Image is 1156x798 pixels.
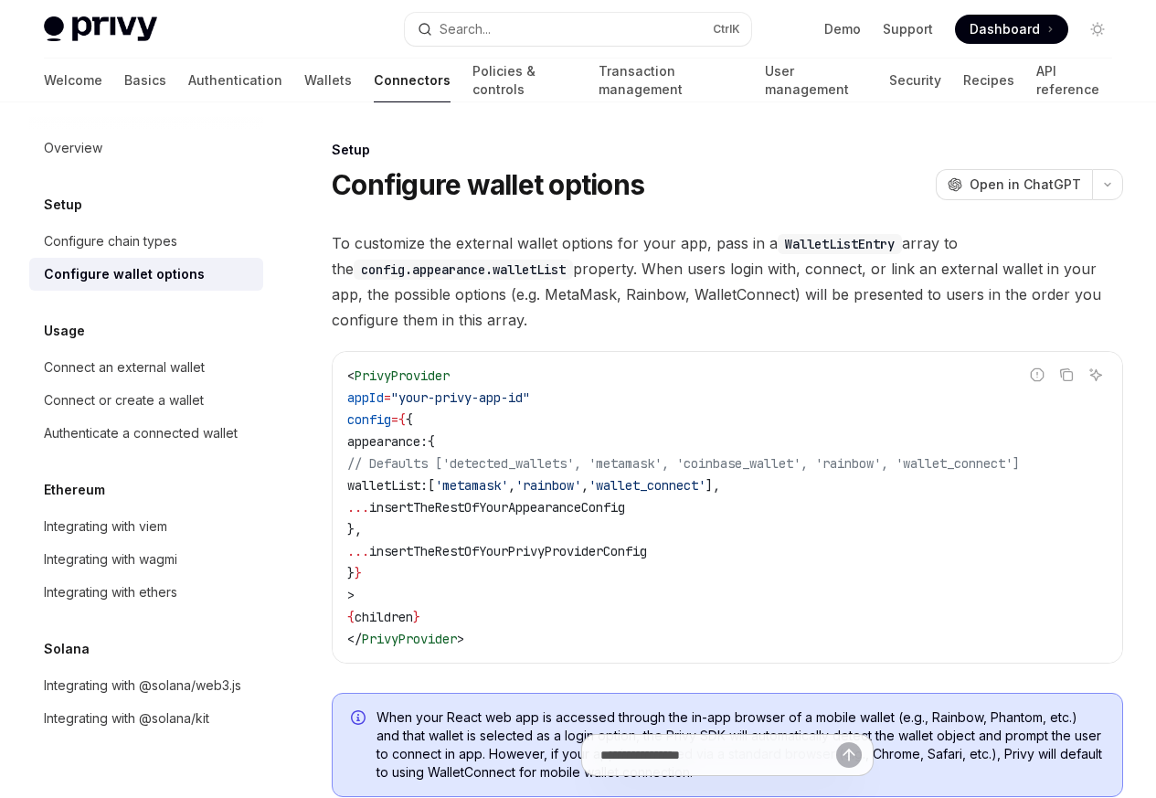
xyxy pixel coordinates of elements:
a: Wallets [304,59,352,102]
a: Integrating with wagmi [29,543,263,576]
h5: Ethereum [44,479,105,501]
button: Report incorrect code [1025,363,1049,387]
a: Overview [29,132,263,165]
a: Connect an external wallet [29,351,263,384]
div: Connect or create a wallet [44,389,204,411]
span: } [355,565,362,581]
a: Configure wallet options [29,258,263,291]
span: insertTheRestOfYourPrivyProviderConfig [369,543,647,559]
span: , [508,477,515,494]
span: }, [347,521,362,537]
button: Open search [405,13,751,46]
h5: Solana [44,638,90,660]
a: Authenticate a connected wallet [29,417,263,450]
span: , [581,477,589,494]
span: 'rainbow' [515,477,581,494]
div: Integrating with ethers [44,581,177,603]
span: 'wallet_connect' [589,477,705,494]
div: Overview [44,137,102,159]
button: Send message [836,742,862,768]
div: Integrating with @solana/web3.js [44,675,241,697]
a: Basics [124,59,166,102]
input: Ask a question... [600,735,836,775]
a: Integrating with ethers [29,576,263,609]
span: // Defaults ['detected_wallets', 'metamask', 'coinbase_wallet', 'rainbow', 'wallet_connect'] [347,455,1020,472]
span: = [384,389,391,406]
span: } [347,565,355,581]
span: children [355,609,413,625]
a: Authentication [188,59,282,102]
a: Connectors [374,59,451,102]
h5: Usage [44,320,85,342]
a: API reference [1036,59,1112,102]
span: > [457,631,464,647]
div: Configure chain types [44,230,177,252]
div: Integrating with wagmi [44,548,177,570]
code: config.appearance.walletList [354,260,573,280]
span: Open in ChatGPT [970,176,1081,194]
span: } [413,609,420,625]
span: = [391,411,398,428]
a: Transaction management [599,59,743,102]
div: Search... [440,18,491,40]
a: Security [889,59,941,102]
span: ... [347,499,369,516]
span: [ [428,477,435,494]
span: appearance: [347,433,428,450]
span: "your-privy-app-id" [391,389,530,406]
a: Integrating with viem [29,510,263,543]
button: Toggle dark mode [1083,15,1112,44]
div: Authenticate a connected wallet [44,422,238,444]
span: To customize the external wallet options for your app, pass in a array to the property. When user... [332,230,1123,333]
div: Connect an external wallet [44,356,205,378]
span: { [428,433,435,450]
a: Integrating with @solana/kit [29,702,263,735]
code: WalletListEntry [778,234,902,254]
h1: Configure wallet options [332,168,644,201]
span: insertTheRestOfYourAppearanceConfig [369,499,625,516]
span: { [398,411,406,428]
a: Recipes [963,59,1014,102]
a: Welcome [44,59,102,102]
span: appId [347,389,384,406]
a: Policies & controls [472,59,577,102]
span: { [406,411,413,428]
h5: Setup [44,194,82,216]
a: User management [765,59,867,102]
div: Integrating with viem [44,516,167,537]
button: Open in ChatGPT [936,169,1092,200]
span: </ [347,631,362,647]
div: Setup [332,141,1123,159]
img: light logo [44,16,157,42]
span: < [347,367,355,384]
span: 'metamask' [435,477,508,494]
a: Support [883,20,933,38]
span: ... [347,543,369,559]
span: PrivyProvider [355,367,450,384]
a: Connect or create a wallet [29,384,263,417]
div: Configure wallet options [44,263,205,285]
a: Configure chain types [29,225,263,258]
span: > [347,587,355,603]
div: Integrating with @solana/kit [44,708,209,729]
span: When your React web app is accessed through the in-app browser of a mobile wallet (e.g., Rainbow,... [376,708,1104,782]
button: Copy the contents from the code block [1055,363,1078,387]
svg: Info [351,710,369,729]
a: Integrating with @solana/web3.js [29,669,263,702]
a: Dashboard [955,15,1068,44]
span: { [347,609,355,625]
a: Demo [824,20,861,38]
button: Ask AI [1084,363,1108,387]
span: config [347,411,391,428]
span: walletList: [347,477,428,494]
span: ], [705,477,720,494]
span: Ctrl K [713,22,740,37]
span: Dashboard [970,20,1040,38]
span: PrivyProvider [362,631,457,647]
